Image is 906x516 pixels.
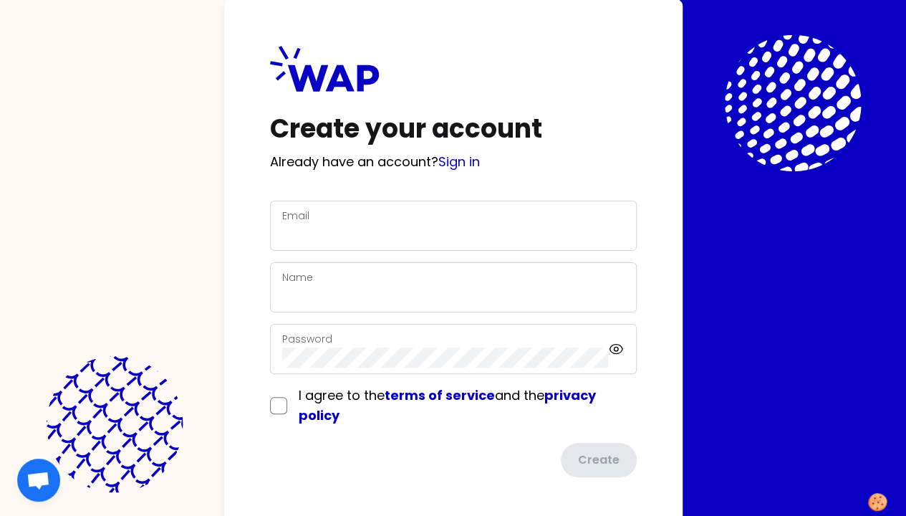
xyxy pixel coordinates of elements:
[299,386,596,424] a: privacy policy
[299,386,596,424] span: I agree to the and the
[282,270,313,285] label: Name
[282,209,309,223] label: Email
[282,332,332,346] label: Password
[17,459,60,502] a: Open chat
[385,386,495,404] a: terms of service
[438,153,480,171] a: Sign in
[270,152,637,172] p: Already have an account?
[270,115,637,143] h1: Create your account
[561,443,637,477] button: Create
